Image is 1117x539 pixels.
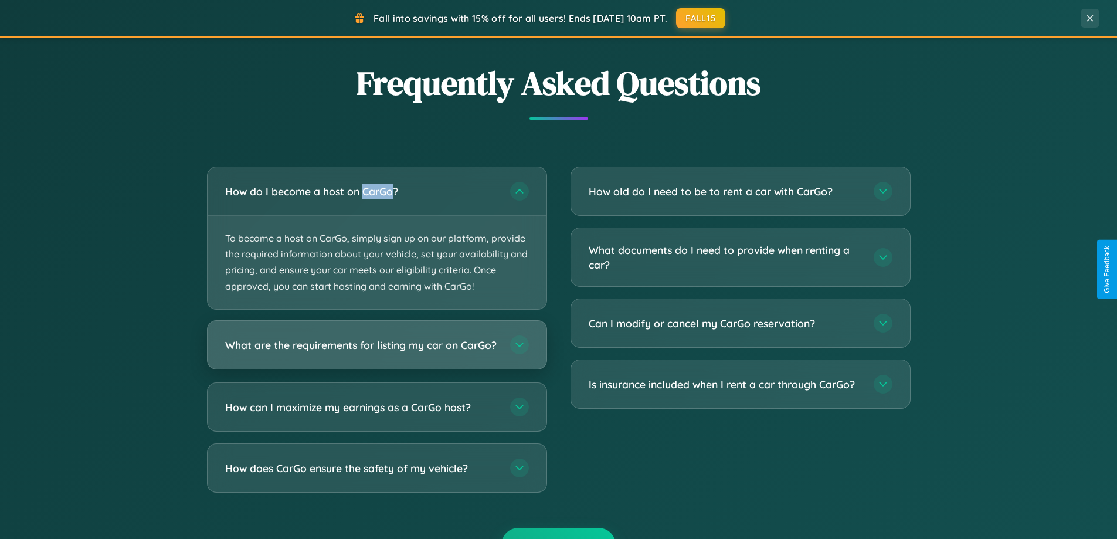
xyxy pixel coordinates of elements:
[589,243,862,272] h3: What documents do I need to provide when renting a car?
[589,184,862,199] h3: How old do I need to be to rent a car with CarGo?
[676,8,725,28] button: FALL15
[207,60,911,106] h2: Frequently Asked Questions
[225,460,498,475] h3: How does CarGo ensure the safety of my vehicle?
[374,12,667,24] span: Fall into savings with 15% off for all users! Ends [DATE] 10am PT.
[589,316,862,331] h3: Can I modify or cancel my CarGo reservation?
[589,377,862,392] h3: Is insurance included when I rent a car through CarGo?
[225,337,498,352] h3: What are the requirements for listing my car on CarGo?
[1103,246,1111,293] div: Give Feedback
[208,216,546,309] p: To become a host on CarGo, simply sign up on our platform, provide the required information about...
[225,399,498,414] h3: How can I maximize my earnings as a CarGo host?
[225,184,498,199] h3: How do I become a host on CarGo?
